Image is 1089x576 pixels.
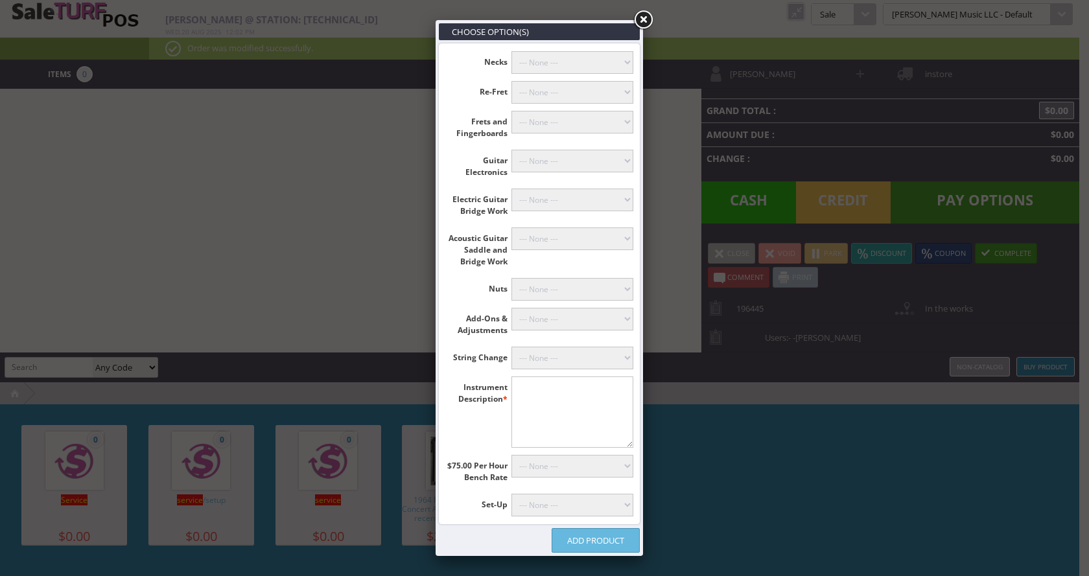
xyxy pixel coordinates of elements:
[445,347,511,363] label: String Change
[445,111,511,139] label: Frets and Fingerboards
[439,23,640,40] h3: Choose Option(s)
[445,189,511,217] label: Electric Guitar Bridge Work
[631,8,655,32] a: Close
[445,81,511,98] label: Re-Fret
[445,150,511,178] label: Guitar Electronics
[445,227,511,268] label: Acoustic Guitar Saddle and Bridge Work
[445,308,511,336] label: Add-Ons & Adjustments
[552,528,640,553] a: Add Product
[445,278,511,295] label: Nuts
[445,51,511,68] label: Necks
[445,494,511,511] label: Set-Up
[445,455,511,483] label: $75.00 Per Hour Bench Rate
[445,376,511,405] label: Instrument Description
